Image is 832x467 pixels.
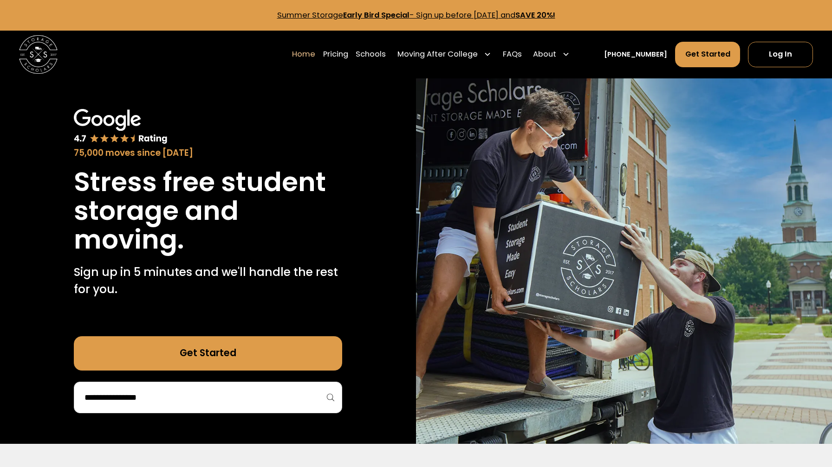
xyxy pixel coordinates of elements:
[604,50,667,60] a: [PHONE_NUMBER]
[529,41,573,68] div: About
[343,10,409,20] strong: Early Bird Special
[356,41,386,68] a: Schools
[675,42,740,68] a: Get Started
[533,49,556,60] div: About
[74,109,168,145] img: Google 4.7 star rating
[515,10,555,20] strong: SAVE 20%!
[503,41,522,68] a: FAQs
[74,336,342,371] a: Get Started
[74,167,342,254] h1: Stress free student storage and moving.
[323,41,348,68] a: Pricing
[74,263,342,298] p: Sign up in 5 minutes and we'll handle the rest for you.
[394,41,495,68] div: Moving After College
[277,10,555,20] a: Summer StorageEarly Bird Special- Sign up before [DATE] andSAVE 20%!
[416,78,832,444] img: Storage Scholars makes moving and storage easy.
[292,41,315,68] a: Home
[74,147,342,160] div: 75,000 moves since [DATE]
[748,42,813,68] a: Log In
[19,35,57,73] img: Storage Scholars main logo
[397,49,478,60] div: Moving After College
